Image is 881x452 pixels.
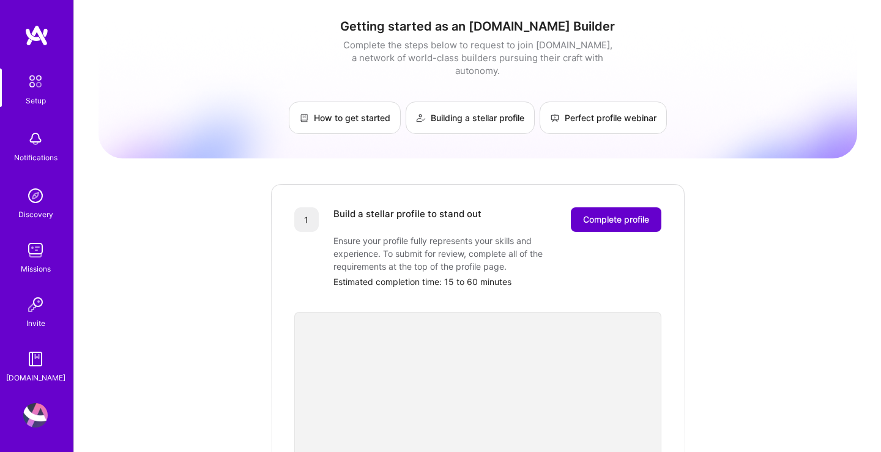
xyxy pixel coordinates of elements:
img: guide book [23,347,48,371]
div: [DOMAIN_NAME] [6,371,65,384]
div: Estimated completion time: 15 to 60 minutes [333,275,661,288]
img: setup [23,69,48,94]
span: Complete profile [583,213,649,226]
button: Complete profile [571,207,661,232]
img: User Avatar [23,403,48,428]
img: discovery [23,183,48,208]
div: Invite [26,317,45,330]
div: Complete the steps below to request to join [DOMAIN_NAME], a network of world-class builders purs... [340,39,615,77]
div: Notifications [14,151,58,164]
h1: Getting started as an [DOMAIN_NAME] Builder [99,19,857,34]
div: Setup [26,94,46,107]
div: 1 [294,207,319,232]
a: Perfect profile webinar [540,102,667,134]
div: Ensure your profile fully represents your skills and experience. To submit for review, complete a... [333,234,578,273]
img: Invite [23,292,48,317]
div: Discovery [18,208,53,221]
a: How to get started [289,102,401,134]
img: Building a stellar profile [416,113,426,123]
div: Build a stellar profile to stand out [333,207,481,232]
a: User Avatar [20,403,51,428]
img: bell [23,127,48,151]
img: teamwork [23,238,48,262]
div: Missions [21,262,51,275]
img: How to get started [299,113,309,123]
img: Perfect profile webinar [550,113,560,123]
img: logo [24,24,49,46]
a: Building a stellar profile [406,102,535,134]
